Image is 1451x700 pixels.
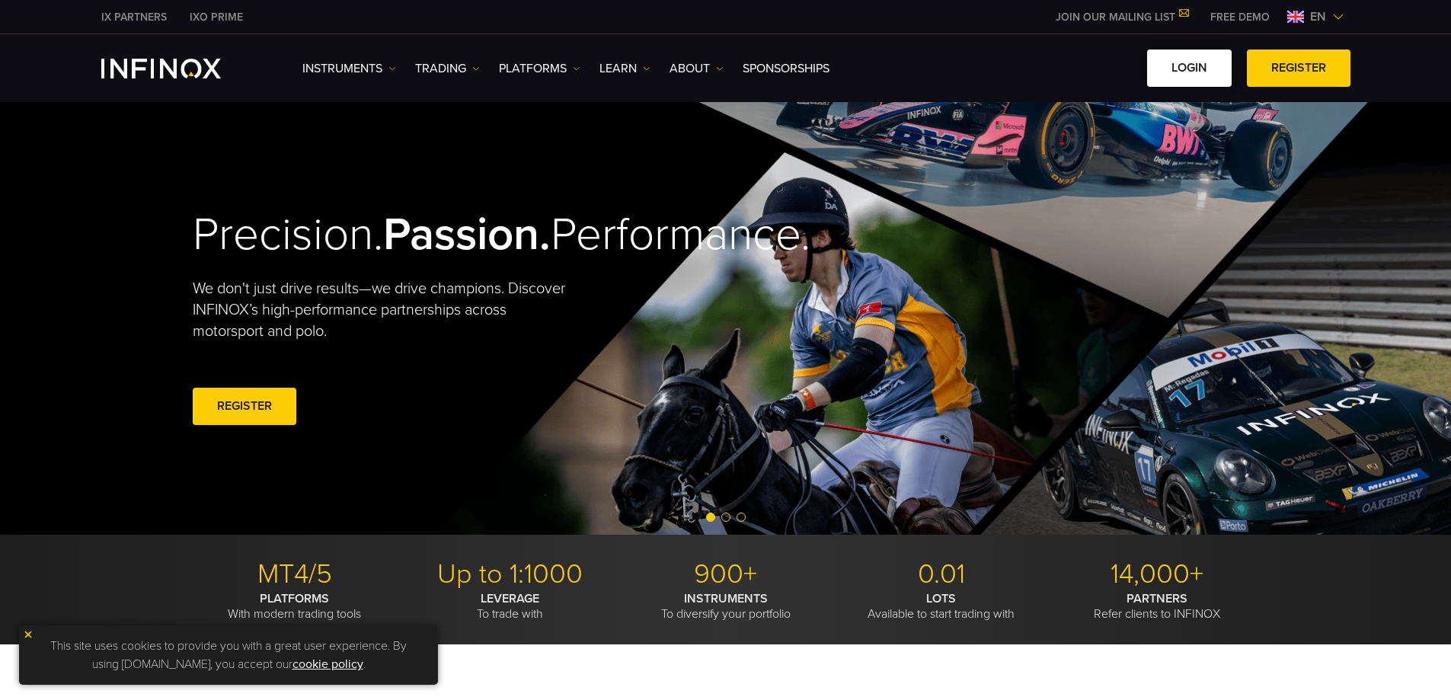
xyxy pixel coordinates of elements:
span: Go to slide 2 [721,513,730,522]
strong: Passion. [383,207,551,262]
p: To trade with [408,591,612,622]
p: Available to start trading with [839,591,1044,622]
a: cookie policy [292,657,363,672]
strong: PARTNERS [1127,591,1187,606]
strong: LEVERAGE [481,591,539,606]
p: Up to 1:1000 [408,558,612,591]
a: INFINOX MENU [1199,9,1281,25]
p: Refer clients to INFINOX [1055,591,1259,622]
a: Learn [599,59,650,78]
a: JOIN OUR MAILING LIST [1044,11,1199,24]
p: 14,000+ [1055,558,1259,591]
strong: LOTS [926,591,956,606]
span: en [1304,8,1332,26]
span: Go to slide 3 [737,513,746,522]
p: 900+ [624,558,828,591]
p: 0.01 [839,558,1044,591]
a: REGISTER [193,388,296,425]
a: PLATFORMS [499,59,580,78]
p: To diversify your portfolio [624,591,828,622]
a: REGISTER [1247,50,1350,87]
strong: INSTRUMENTS [684,591,768,606]
a: INFINOX Logo [101,59,257,78]
p: MT4/5 [193,558,397,591]
strong: PLATFORMS [260,591,329,606]
img: yellow close icon [23,629,34,640]
p: With modern trading tools [193,591,397,622]
p: We don't just drive results—we drive champions. Discover INFINOX’s high-performance partnerships ... [193,278,577,342]
p: This site uses cookies to provide you with a great user experience. By using [DOMAIN_NAME], you a... [27,633,430,677]
span: Go to slide 1 [706,513,715,522]
a: INFINOX [178,9,254,25]
a: ABOUT [670,59,724,78]
a: SPONSORSHIPS [743,59,829,78]
a: TRADING [415,59,480,78]
a: LOGIN [1147,50,1232,87]
h2: Precision. Performance. [193,207,673,263]
a: Instruments [302,59,396,78]
a: INFINOX [90,9,178,25]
